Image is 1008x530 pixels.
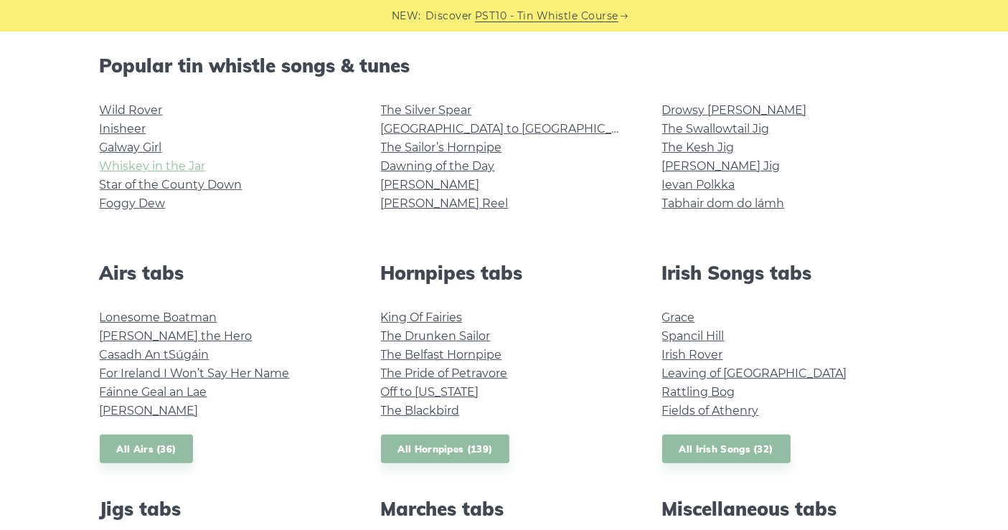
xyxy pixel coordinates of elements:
[662,385,735,399] a: Rattling Bog
[100,404,199,417] a: [PERSON_NAME]
[100,311,217,324] a: Lonesome Boatman
[381,385,479,399] a: Off to [US_STATE]
[392,8,421,24] span: NEW:
[100,122,146,136] a: Inisheer
[100,435,194,464] a: All Airs (36)
[100,385,207,399] a: Fáinne Geal an Lae
[100,498,347,520] h2: Jigs tabs
[100,262,347,284] h2: Airs tabs
[381,197,509,210] a: [PERSON_NAME] Reel
[100,197,166,210] a: Foggy Dew
[662,366,847,380] a: Leaving of [GEOGRAPHIC_DATA]
[100,103,163,117] a: Wild Rover
[662,159,781,173] a: [PERSON_NAME] Jig
[381,348,502,361] a: The Belfast Hornpipe
[100,366,290,380] a: For Ireland I Won’t Say Her Name
[381,122,646,136] a: [GEOGRAPHIC_DATA] to [GEOGRAPHIC_DATA]
[662,197,785,210] a: Tabhair dom do lámh
[381,498,628,520] h2: Marches tabs
[475,8,618,24] a: PST10 - Tin Whistle Course
[662,122,770,136] a: The Swallowtail Jig
[100,348,209,361] a: Casadh An tSúgáin
[100,329,253,343] a: [PERSON_NAME] the Hero
[381,262,628,284] h2: Hornpipes tabs
[381,404,460,417] a: The Blackbird
[100,141,162,154] a: Galway Girl
[381,311,463,324] a: King Of Fairies
[662,348,723,361] a: Irish Rover
[381,329,491,343] a: The Drunken Sailor
[662,311,695,324] a: Grace
[100,178,242,191] a: Star of the County Down
[662,329,725,343] a: Spancil Hill
[425,8,473,24] span: Discover
[662,103,807,117] a: Drowsy [PERSON_NAME]
[381,178,480,191] a: [PERSON_NAME]
[662,262,909,284] h2: Irish Songs tabs
[662,404,759,417] a: Fields of Athenry
[381,103,472,117] a: The Silver Spear
[381,141,502,154] a: The Sailor’s Hornpipe
[100,159,206,173] a: Whiskey in the Jar
[662,178,735,191] a: Ievan Polkka
[662,435,791,464] a: All Irish Songs (32)
[381,366,508,380] a: The Pride of Petravore
[662,498,909,520] h2: Miscellaneous tabs
[100,55,909,77] h2: Popular tin whistle songs & tunes
[381,435,510,464] a: All Hornpipes (139)
[662,141,735,154] a: The Kesh Jig
[381,159,495,173] a: Dawning of the Day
